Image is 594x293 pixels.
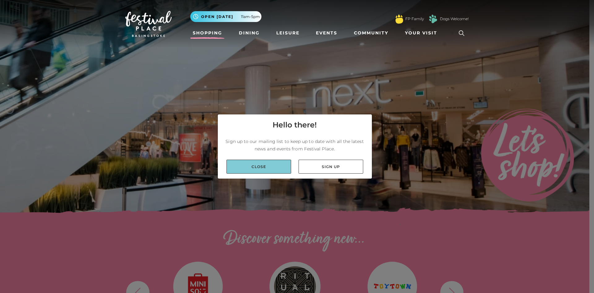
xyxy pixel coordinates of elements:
[190,11,261,22] button: Open [DATE] 11am-5pm
[405,30,437,36] span: Your Visit
[190,27,225,39] a: Shopping
[201,14,233,20] span: Open [DATE]
[223,138,367,153] p: Sign up to our mailing list to keep up to date with all the latest news and events from Festival ...
[299,160,363,174] a: Sign up
[405,16,424,22] a: FP Family
[236,27,262,39] a: Dining
[402,27,443,39] a: Your Visit
[274,27,302,39] a: Leisure
[313,27,340,39] a: Events
[226,160,291,174] a: Close
[351,27,391,39] a: Community
[440,16,469,22] a: Dogs Welcome!
[273,119,317,131] h4: Hello there!
[241,14,260,20] span: 11am-5pm
[125,11,172,37] img: Festival Place Logo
